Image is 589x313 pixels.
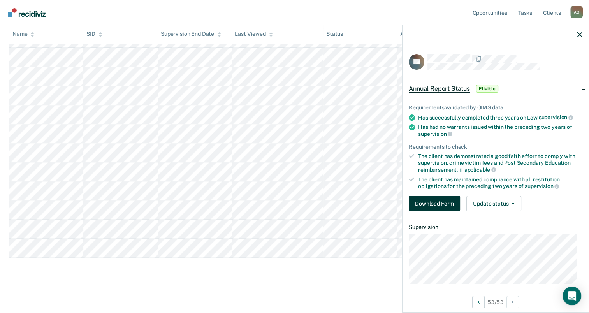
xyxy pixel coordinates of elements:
[570,6,583,18] button: Profile dropdown button
[476,85,498,93] span: Eligible
[418,153,582,173] div: The client has demonstrated a good faith effort to comply with supervision, crime victim fees and...
[12,31,34,38] div: Name
[409,224,582,230] dt: Supervision
[409,85,470,93] span: Annual Report Status
[403,292,589,312] div: 53 / 53
[400,31,437,38] div: Assigned to
[466,196,521,211] button: Update status
[418,114,582,121] div: Has successfully completed three years on Low
[539,114,573,120] span: supervision
[570,6,583,18] div: A O
[8,8,46,17] img: Recidiviz
[563,287,581,305] div: Open Intercom Messenger
[418,131,452,137] span: supervision
[326,31,343,38] div: Status
[409,196,463,211] a: Navigate to form link
[409,104,582,111] div: Requirements validated by OIMS data
[409,196,460,211] button: Download Form
[525,183,559,189] span: supervision
[409,144,582,150] div: Requirements to check
[506,296,519,308] button: Next Opportunity
[472,296,485,308] button: Previous Opportunity
[418,124,582,137] div: Has had no warrants issued within the preceding two years of
[86,31,102,38] div: SID
[418,176,582,190] div: The client has maintained compliance with all restitution obligations for the preceding two years of
[403,76,589,101] div: Annual Report StatusEligible
[464,167,496,173] span: applicable
[161,31,221,38] div: Supervision End Date
[235,31,273,38] div: Last Viewed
